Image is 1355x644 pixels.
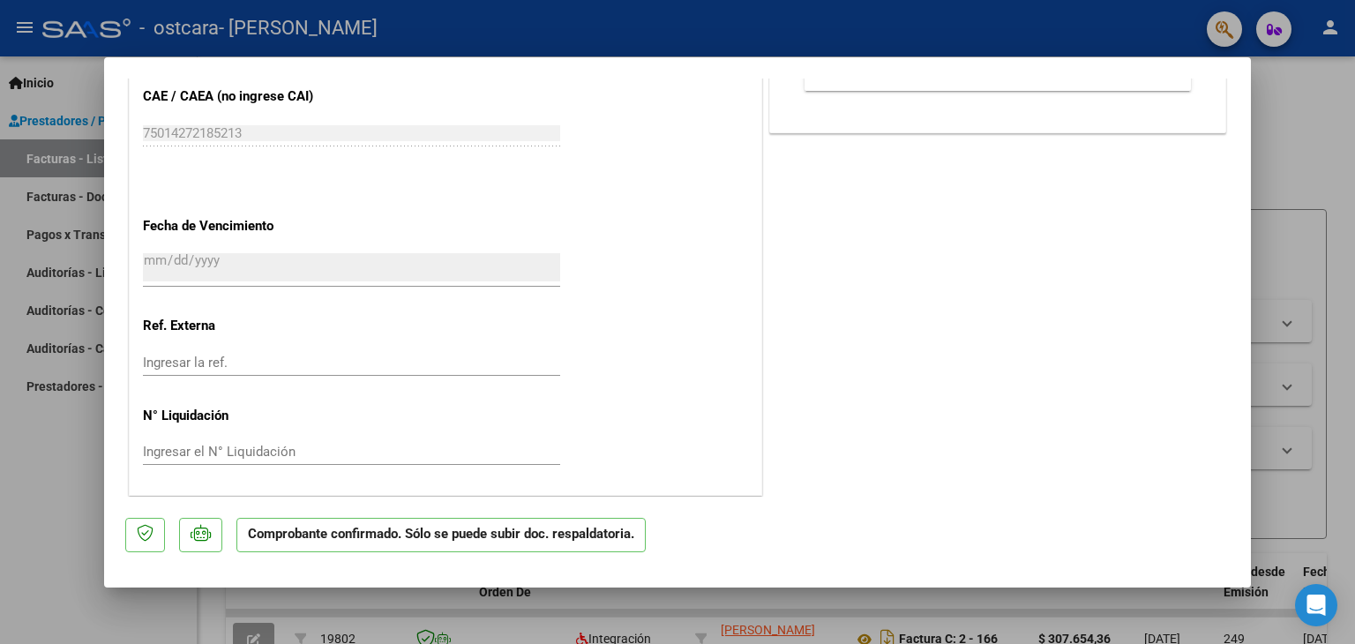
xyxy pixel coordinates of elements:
[143,406,325,426] p: N° Liquidación
[143,86,325,107] p: CAE / CAEA (no ingrese CAI)
[143,316,325,336] p: Ref. Externa
[143,216,325,236] p: Fecha de Vencimiento
[1295,584,1337,626] div: Open Intercom Messenger
[236,518,646,552] p: Comprobante confirmado. Sólo se puede subir doc. respaldatoria.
